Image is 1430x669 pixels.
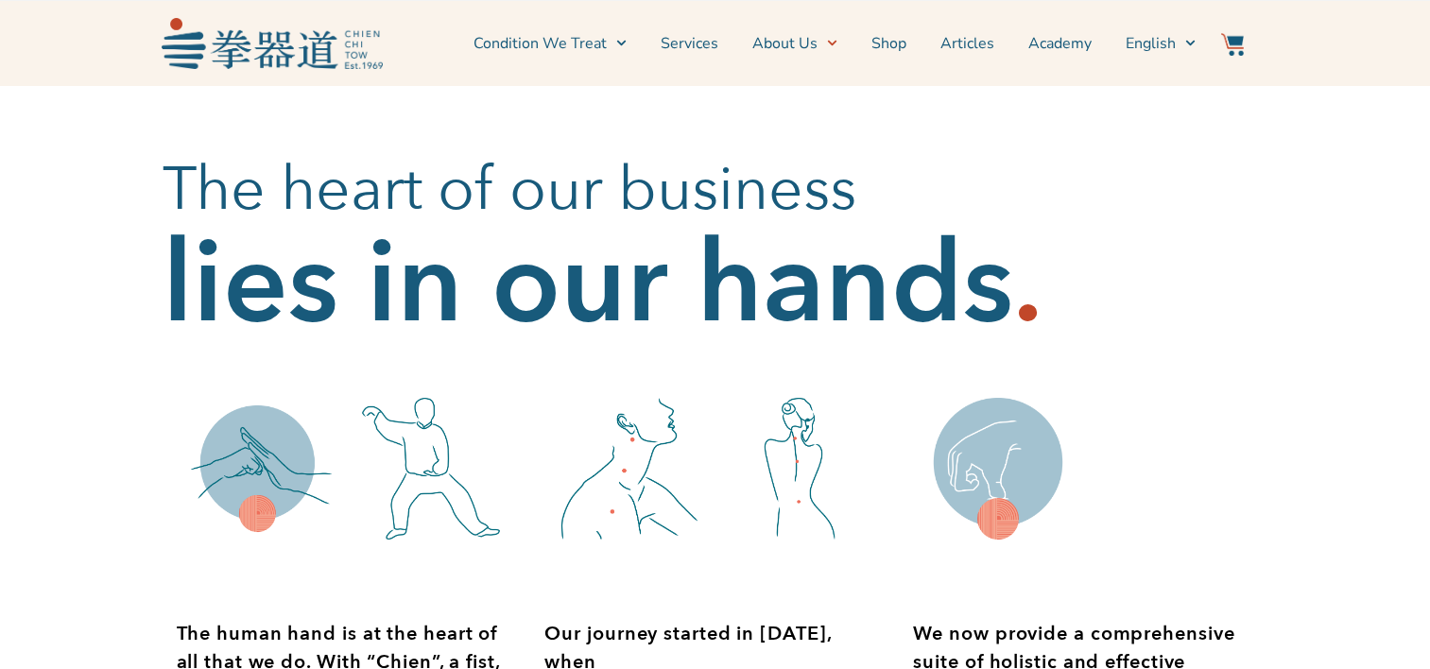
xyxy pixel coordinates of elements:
[661,20,718,67] a: Services
[392,20,1196,67] nav: Menu
[1013,247,1042,322] h2: .
[940,20,994,67] a: Articles
[1221,33,1244,56] img: Website Icon-03
[752,20,837,67] a: About Us
[871,20,906,67] a: Shop
[474,20,627,67] a: Condition We Treat
[1126,32,1176,55] span: English
[163,152,1268,228] h2: The heart of our business
[1126,20,1196,67] a: Switch to English
[1028,20,1092,67] a: Academy
[163,247,1013,322] h2: lies in our hands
